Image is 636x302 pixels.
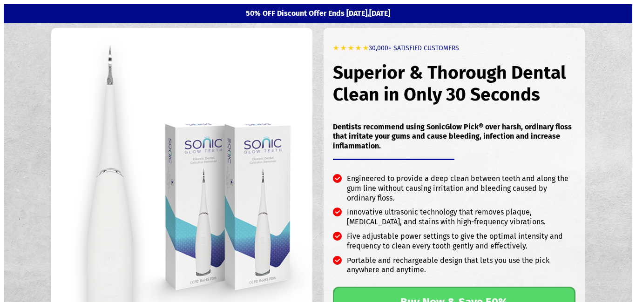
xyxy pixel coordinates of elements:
[333,174,576,208] li: Engineered to provide a deep clean between teeth and along the gum line without causing irritatio...
[333,44,369,52] b: ★ ★ ★ ★ ★
[369,9,390,18] b: [DATE]
[333,208,576,232] li: Innovative ultrasonic technology that removes plaque, [MEDICAL_DATA], and stains with high-freque...
[333,256,576,280] li: Portable and rechargeable design that lets you use the pick anywhere and anytime.
[46,9,590,19] p: 50% OFF Discount Offer Ends [DATE],
[333,232,576,256] li: Five adjustable power settings to give the optimal intensity and frequency to clean every tooth g...
[333,35,576,53] h6: 30,000+ SATISFIED CUSTOMERS
[333,122,576,151] p: Dentists recommend using SonicGlow Pick® over harsh, ordinary floss that irritate your gums and c...
[333,53,576,115] h1: Superior & Thorough Dental Clean in Only 30 Seconds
